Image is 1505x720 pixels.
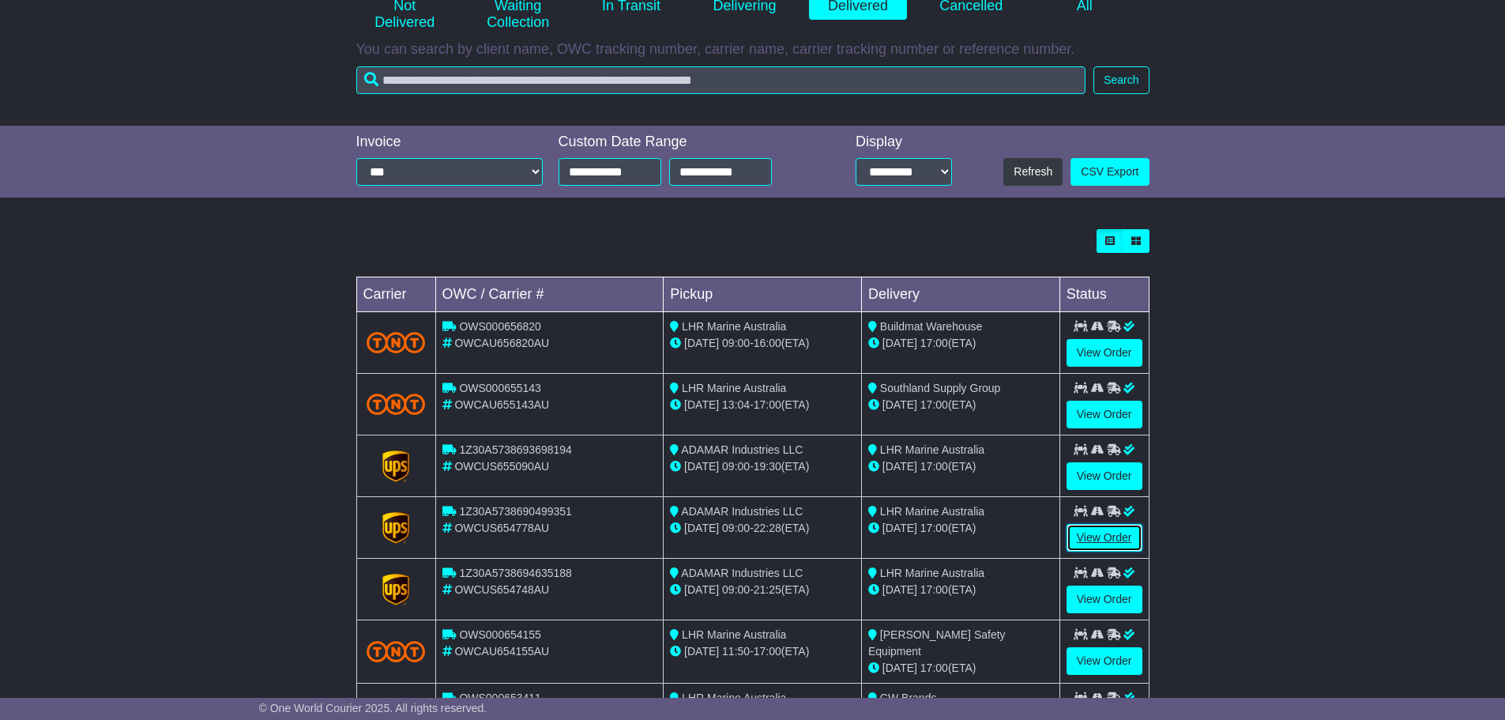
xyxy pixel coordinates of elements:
[382,450,409,482] img: GetCarrierServiceLogo
[861,277,1059,312] td: Delivery
[367,641,426,662] img: TNT_Domestic.png
[367,394,426,415] img: TNT_Domestic.png
[559,134,812,151] div: Custom Date Range
[1070,158,1149,186] a: CSV Export
[868,582,1053,598] div: (ETA)
[670,335,855,352] div: - (ETA)
[682,692,786,704] span: LHR Marine Australia
[882,522,917,534] span: [DATE]
[459,382,541,394] span: OWS000655143
[754,460,781,473] span: 19:30
[880,443,984,456] span: LHR Marine Australia
[754,522,781,534] span: 22:28
[459,320,541,333] span: OWS000656820
[722,460,750,473] span: 09:00
[920,460,948,473] span: 17:00
[356,41,1149,58] p: You can search by client name, OWC tracking number, carrier name, carrier tracking number or refe...
[367,332,426,353] img: TNT_Domestic.png
[664,277,862,312] td: Pickup
[920,522,948,534] span: 17:00
[670,458,855,475] div: - (ETA)
[856,134,952,151] div: Display
[454,398,549,411] span: OWCAU655143AU
[459,443,571,456] span: 1Z30A5738693698194
[670,397,855,413] div: - (ETA)
[880,505,984,518] span: LHR Marine Australia
[682,382,786,394] span: LHR Marine Australia
[920,583,948,596] span: 17:00
[681,443,803,456] span: ADAMAR Industries LLC
[259,702,487,714] span: © One World Courier 2025. All rights reserved.
[684,337,719,349] span: [DATE]
[754,583,781,596] span: 21:25
[459,567,571,579] span: 1Z30A5738694635188
[722,398,750,411] span: 13:04
[880,382,1001,394] span: Southland Supply Group
[681,567,803,579] span: ADAMAR Industries LLC
[682,628,786,641] span: LHR Marine Australia
[722,583,750,596] span: 09:00
[382,512,409,544] img: GetCarrierServiceLogo
[454,522,549,534] span: OWCUS654778AU
[356,277,435,312] td: Carrier
[920,662,948,674] span: 17:00
[1003,158,1063,186] button: Refresh
[1067,586,1142,613] a: View Order
[882,337,917,349] span: [DATE]
[868,520,1053,537] div: (ETA)
[1067,524,1142,552] a: View Order
[880,320,982,333] span: Buildmat Warehouse
[684,398,719,411] span: [DATE]
[920,398,948,411] span: 17:00
[1093,66,1149,94] button: Search
[868,335,1053,352] div: (ETA)
[880,567,984,579] span: LHR Marine Australia
[459,628,541,641] span: OWS000654155
[1067,462,1142,490] a: View Order
[920,337,948,349] span: 17:00
[382,574,409,605] img: GetCarrierServiceLogo
[1067,339,1142,367] a: View Order
[454,583,549,596] span: OWCUS654748AU
[882,583,917,596] span: [DATE]
[754,337,781,349] span: 16:00
[454,460,549,473] span: OWCUS655090AU
[882,662,917,674] span: [DATE]
[868,660,1053,677] div: (ETA)
[754,398,781,411] span: 17:00
[684,522,719,534] span: [DATE]
[684,645,719,658] span: [DATE]
[670,582,855,598] div: - (ETA)
[722,522,750,534] span: 09:00
[868,397,1053,413] div: (ETA)
[454,645,549,658] span: OWCAU654155AU
[670,643,855,660] div: - (ETA)
[459,505,571,518] span: 1Z30A5738690499351
[1067,401,1142,428] a: View Order
[882,460,917,473] span: [DATE]
[435,277,664,312] td: OWC / Carrier #
[459,692,541,704] span: OWS000653411
[454,337,549,349] span: OWCAU656820AU
[868,458,1053,475] div: (ETA)
[682,320,786,333] span: LHR Marine Australia
[670,520,855,537] div: - (ETA)
[722,337,750,349] span: 09:00
[722,645,750,658] span: 11:50
[681,505,803,518] span: ADAMAR Industries LLC
[1067,647,1142,675] a: View Order
[880,692,937,704] span: CW Brands
[1059,277,1149,312] td: Status
[684,460,719,473] span: [DATE]
[868,628,1006,658] span: [PERSON_NAME] Safety Equipment
[754,645,781,658] span: 17:00
[356,134,543,151] div: Invoice
[882,398,917,411] span: [DATE]
[684,583,719,596] span: [DATE]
